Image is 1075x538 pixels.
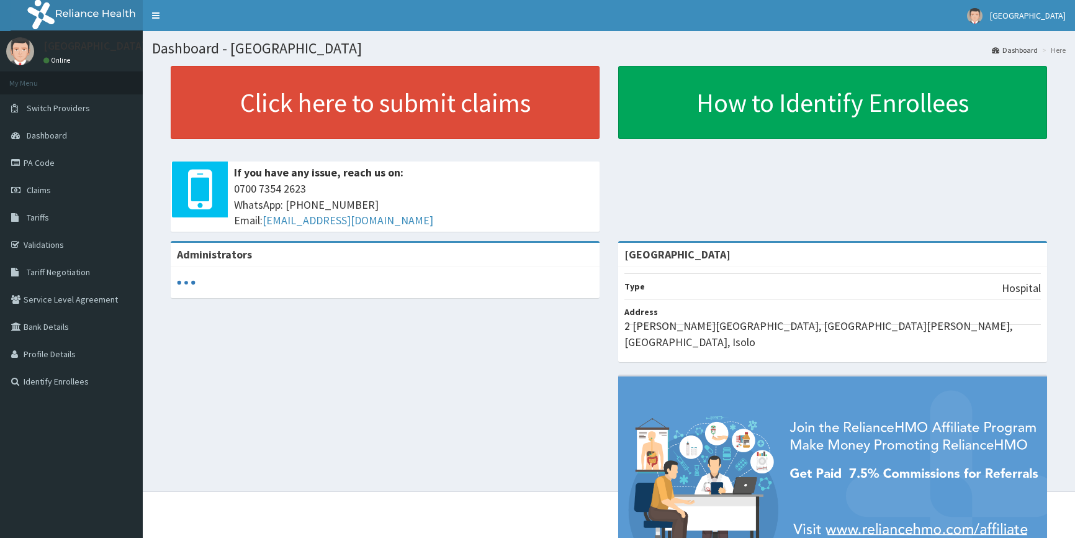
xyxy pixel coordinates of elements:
[624,318,1041,350] p: 2 [PERSON_NAME][GEOGRAPHIC_DATA], [GEOGRAPHIC_DATA][PERSON_NAME], [GEOGRAPHIC_DATA], Isolo
[6,37,34,65] img: User Image
[967,8,983,24] img: User Image
[624,281,645,292] b: Type
[27,130,67,141] span: Dashboard
[43,56,73,65] a: Online
[234,181,593,229] span: 0700 7354 2623 WhatsApp: [PHONE_NUMBER] Email:
[990,10,1066,21] span: [GEOGRAPHIC_DATA]
[263,213,433,227] a: [EMAIL_ADDRESS][DOMAIN_NAME]
[27,185,51,196] span: Claims
[234,165,403,180] b: If you have any issue, reach us on:
[177,273,196,292] svg: audio-loading
[27,212,49,223] span: Tariffs
[618,66,1047,139] a: How to Identify Enrollees
[992,45,1038,55] a: Dashboard
[152,40,1066,57] h1: Dashboard - [GEOGRAPHIC_DATA]
[27,103,90,114] span: Switch Providers
[624,306,658,317] b: Address
[1002,280,1041,296] p: Hospital
[177,247,252,262] b: Administrators
[1039,45,1066,55] li: Here
[27,267,90,278] span: Tariff Negotiation
[43,40,146,52] p: [GEOGRAPHIC_DATA]
[171,66,600,139] a: Click here to submit claims
[624,247,731,262] strong: [GEOGRAPHIC_DATA]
